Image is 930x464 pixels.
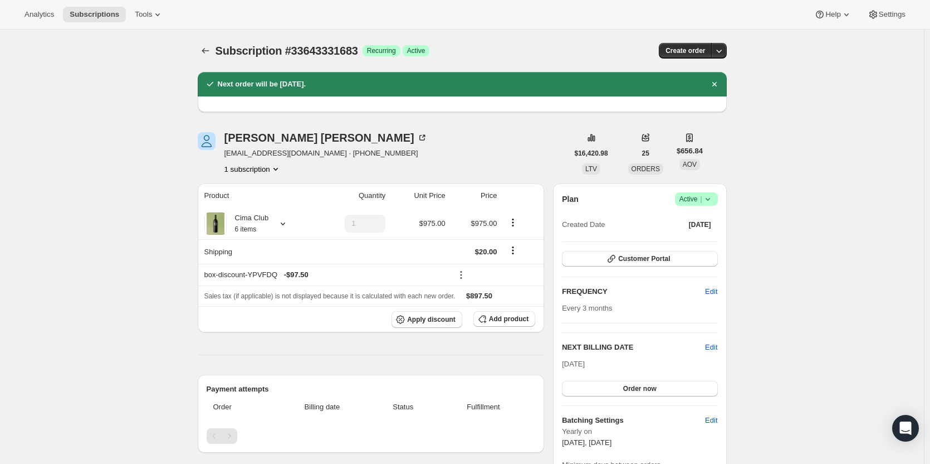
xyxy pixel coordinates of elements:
nav: Pagination [207,428,536,444]
span: $975.00 [471,219,497,228]
button: Apply discount [391,311,462,328]
button: Edit [698,283,724,301]
span: Settings [879,10,905,19]
h2: Plan [562,194,579,205]
span: Active [679,194,713,205]
h2: NEXT BILLING DATE [562,342,705,353]
button: [DATE] [682,217,718,233]
span: Add product [489,315,528,323]
button: Product actions [224,163,281,175]
h6: Batching Settings [562,415,705,426]
span: Active [407,46,425,55]
button: Dismiss notification [707,76,722,92]
button: Help [807,7,858,22]
span: | [700,195,702,204]
span: $16,420.98 [575,149,608,158]
span: 25 [642,149,649,158]
button: Subscriptions [198,43,213,59]
span: Analytics [25,10,54,19]
span: Every 3 months [562,304,612,312]
button: Edit [705,342,717,353]
span: Yearly on [562,426,717,437]
div: [PERSON_NAME] [PERSON_NAME] [224,132,428,143]
span: [DATE], [DATE] [562,438,611,447]
span: Customer Portal [618,254,670,263]
span: Apply discount [407,315,456,324]
span: Tools [135,10,152,19]
button: Edit [698,412,724,429]
span: Subscriptions [70,10,119,19]
span: $656.84 [677,146,703,157]
button: 25 [635,146,656,161]
span: ORDERS [632,165,660,173]
div: Open Intercom Messenger [892,415,919,442]
small: 6 items [235,225,257,233]
button: Add product [473,311,535,327]
th: Price [449,183,501,208]
span: [DATE] [562,360,585,368]
button: Product actions [504,216,522,229]
button: Order now [562,381,717,397]
span: Billing date [276,402,368,413]
span: Edit [705,415,717,426]
span: Edit [705,286,717,297]
span: $975.00 [419,219,446,228]
button: Tools [128,7,170,22]
span: Sales tax (if applicable) is not displayed because it is calculated with each new order. [204,292,456,300]
th: Order [207,395,273,419]
h2: Next order will be [DATE]. [218,79,306,90]
button: Customer Portal [562,251,717,267]
span: Help [825,10,840,19]
button: Analytics [18,7,61,22]
span: [EMAIL_ADDRESS][DOMAIN_NAME] · [PHONE_NUMBER] [224,148,428,159]
th: Shipping [198,239,315,264]
span: Create order [665,46,705,55]
span: $897.50 [466,292,492,300]
th: Product [198,183,315,208]
div: box-discount-YPVFDQ [204,269,446,281]
span: AOV [683,161,697,168]
button: Settings [861,7,912,22]
th: Unit Price [389,183,448,208]
span: - $97.50 [284,269,309,281]
span: Scott Chambliss [198,132,216,150]
span: [DATE] [689,220,711,229]
h2: Payment attempts [207,384,536,395]
span: Status [375,402,432,413]
span: Fulfillment [438,402,528,413]
span: Order now [623,384,657,393]
h2: FREQUENCY [562,286,705,297]
span: LTV [585,165,597,173]
button: $16,420.98 [568,146,615,161]
span: $20.00 [475,248,497,256]
button: Subscriptions [63,7,126,22]
span: Recurring [367,46,396,55]
button: Create order [659,43,712,59]
button: Shipping actions [504,244,522,257]
span: Created Date [562,219,605,230]
div: Cima Club [227,212,269,235]
span: Subscription #33643331683 [216,45,358,57]
th: Quantity [315,183,389,208]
